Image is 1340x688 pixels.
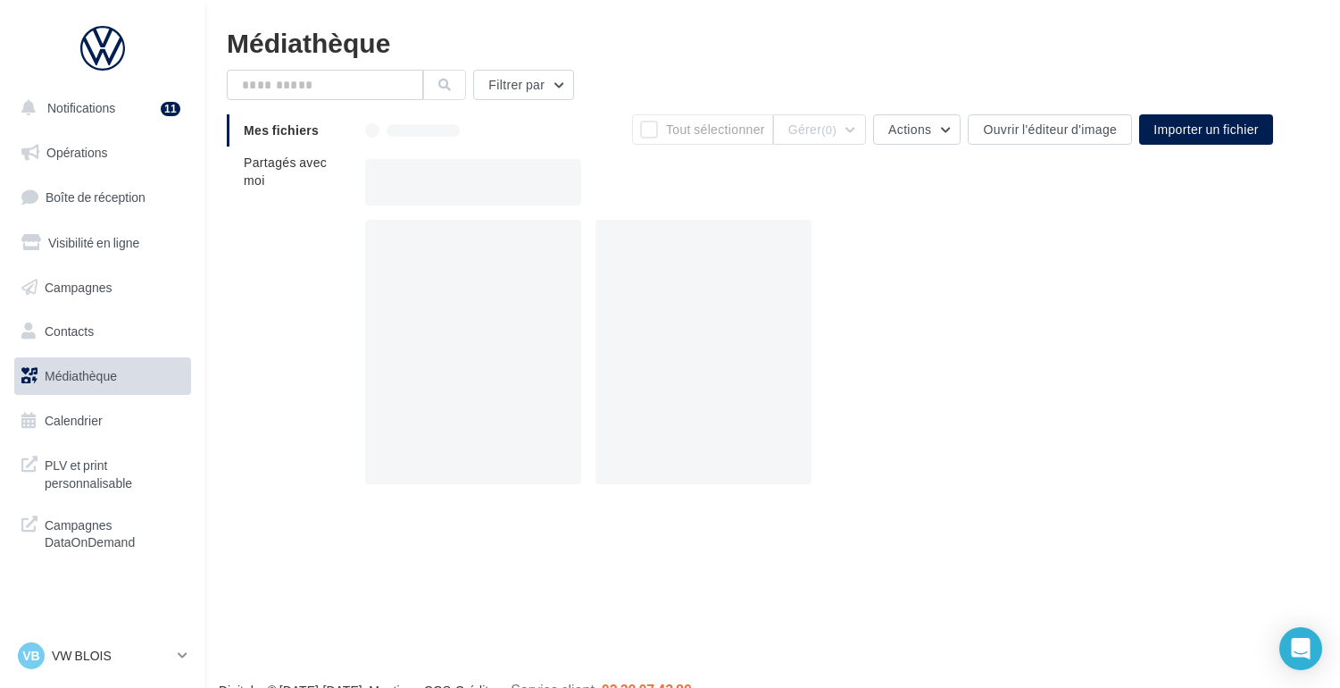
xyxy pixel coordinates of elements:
div: Médiathèque [227,29,1319,55]
button: Notifications 11 [11,89,187,127]
div: Open Intercom Messenger [1279,627,1322,670]
button: Gérer(0) [773,114,866,145]
button: Filtrer par [473,70,574,100]
a: Opérations [11,134,195,172]
a: PLV et print personnalisable [11,446,195,499]
a: Boîte de réception [11,178,195,216]
a: Campagnes DataOnDemand [11,506,195,558]
span: Visibilité en ligne [48,235,139,250]
button: Ouvrir l'éditeur d'image [968,114,1132,145]
button: Importer un fichier [1139,114,1273,145]
span: VB [22,647,39,665]
button: Actions [873,114,961,145]
a: Campagnes [11,269,195,306]
a: Contacts [11,313,195,350]
span: Notifications [47,100,115,115]
span: Partagés avec moi [244,155,327,188]
button: Tout sélectionner [632,114,772,145]
span: Calendrier [45,413,103,428]
span: Contacts [45,323,94,339]
span: Opérations [46,145,107,160]
a: Calendrier [11,402,195,440]
a: Médiathèque [11,357,195,395]
span: Actions [888,122,931,137]
a: Visibilité en ligne [11,224,195,262]
a: VB VW BLOIS [14,639,191,673]
span: PLV et print personnalisable [45,453,184,491]
span: Boîte de réception [46,189,146,205]
span: Médiathèque [45,368,117,383]
span: Campagnes DataOnDemand [45,513,184,551]
div: 11 [161,102,180,116]
span: Campagnes [45,279,112,294]
span: Mes fichiers [244,122,319,138]
p: VW BLOIS [52,647,171,665]
span: Importer un fichier [1153,122,1259,137]
span: (0) [821,122,836,137]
